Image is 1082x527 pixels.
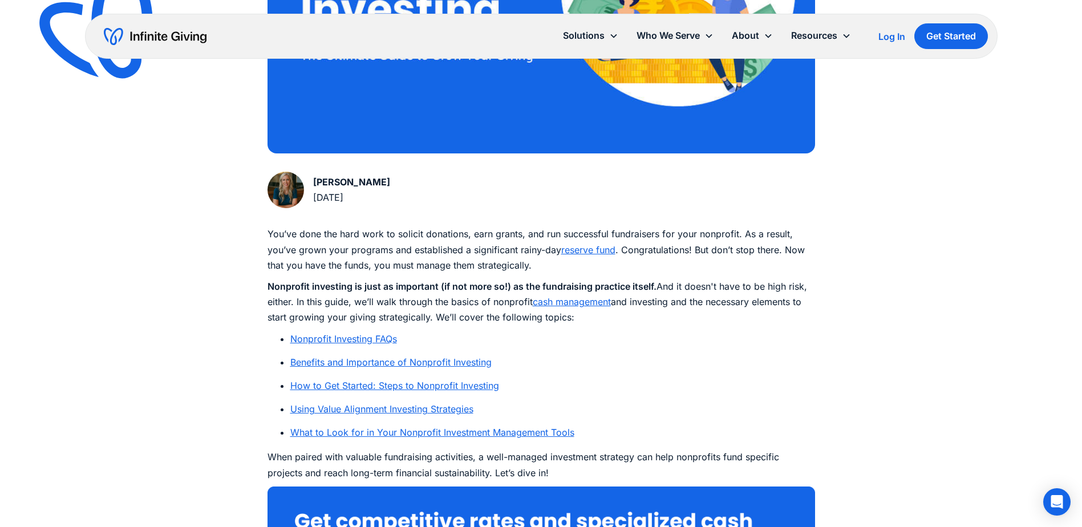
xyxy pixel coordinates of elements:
div: Who We Serve [627,23,723,48]
a: home [104,27,206,46]
a: Benefits and Importance of Nonprofit Investing [290,356,492,368]
div: [PERSON_NAME] [313,175,390,190]
a: Using Value Alignment Investing Strategies [290,403,473,415]
a: Nonprofit Investing FAQs [290,333,397,344]
div: Log In [878,32,905,41]
div: Resources [791,28,837,43]
a: How to Get Started: Steps to Nonprofit Investing [290,380,499,391]
p: And it doesn't have to be high risk, either. In this guide, we’ll walk through the basics of nonp... [268,279,815,326]
a: cash management [533,296,611,307]
a: Log In [878,30,905,43]
div: Who We Serve [637,28,700,43]
p: When paired with valuable fundraising activities, a well-managed investment strategy can help non... [268,449,815,480]
div: About [723,23,782,48]
a: reserve fund [561,244,615,256]
strong: Nonprofit investing is just as important (if not more so!) as the fundraising practice itself. [268,281,657,292]
a: [PERSON_NAME][DATE] [268,172,390,208]
div: Open Intercom Messenger [1043,488,1071,516]
div: Solutions [554,23,627,48]
a: What to Look for in Your Nonprofit Investment Management Tools [290,427,574,438]
div: [DATE] [313,190,390,205]
div: About [732,28,759,43]
a: Get Started [914,23,988,49]
div: Resources [782,23,860,48]
p: You’ve done the hard work to solicit donations, earn grants, and run successful fundraisers for y... [268,226,815,273]
div: Solutions [563,28,605,43]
